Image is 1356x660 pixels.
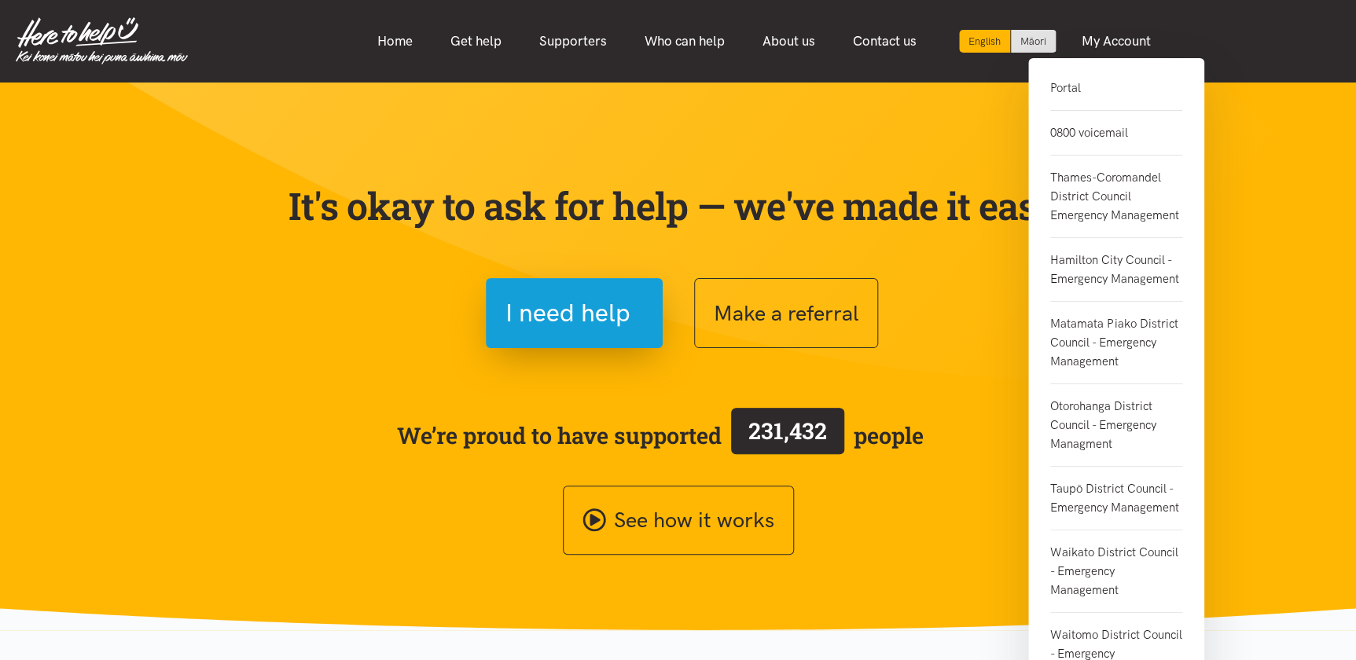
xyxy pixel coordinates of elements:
[16,17,188,64] img: Home
[1063,24,1170,58] a: My Account
[1050,156,1182,238] a: Thames-Coromandel District Council Emergency Management
[722,405,854,466] a: 231,432
[285,183,1071,229] p: It's okay to ask for help — we've made it easy!
[1050,530,1182,613] a: Waikato District Council - Emergency Management
[959,30,1057,53] div: Language toggle
[486,278,663,348] button: I need help
[1050,302,1182,384] a: Matamata Piako District Council - Emergency Management
[358,24,432,58] a: Home
[626,24,744,58] a: Who can help
[1011,30,1056,53] a: Switch to Te Reo Māori
[748,416,827,445] span: 231,432
[1050,79,1182,111] a: Portal
[834,24,935,58] a: Contact us
[694,278,878,348] button: Make a referral
[1050,467,1182,530] a: Taupō District Council - Emergency Management
[563,486,794,555] a: See how it works
[1050,111,1182,156] a: 0800 voicemail
[744,24,834,58] a: About us
[1050,238,1182,302] a: Hamilton City Council - Emergency Management
[505,293,630,333] span: I need help
[432,24,520,58] a: Get help
[397,405,924,466] span: We’re proud to have supported people
[1050,384,1182,467] a: Otorohanga District Council - Emergency Managment
[959,30,1011,53] div: Current language
[520,24,626,58] a: Supporters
